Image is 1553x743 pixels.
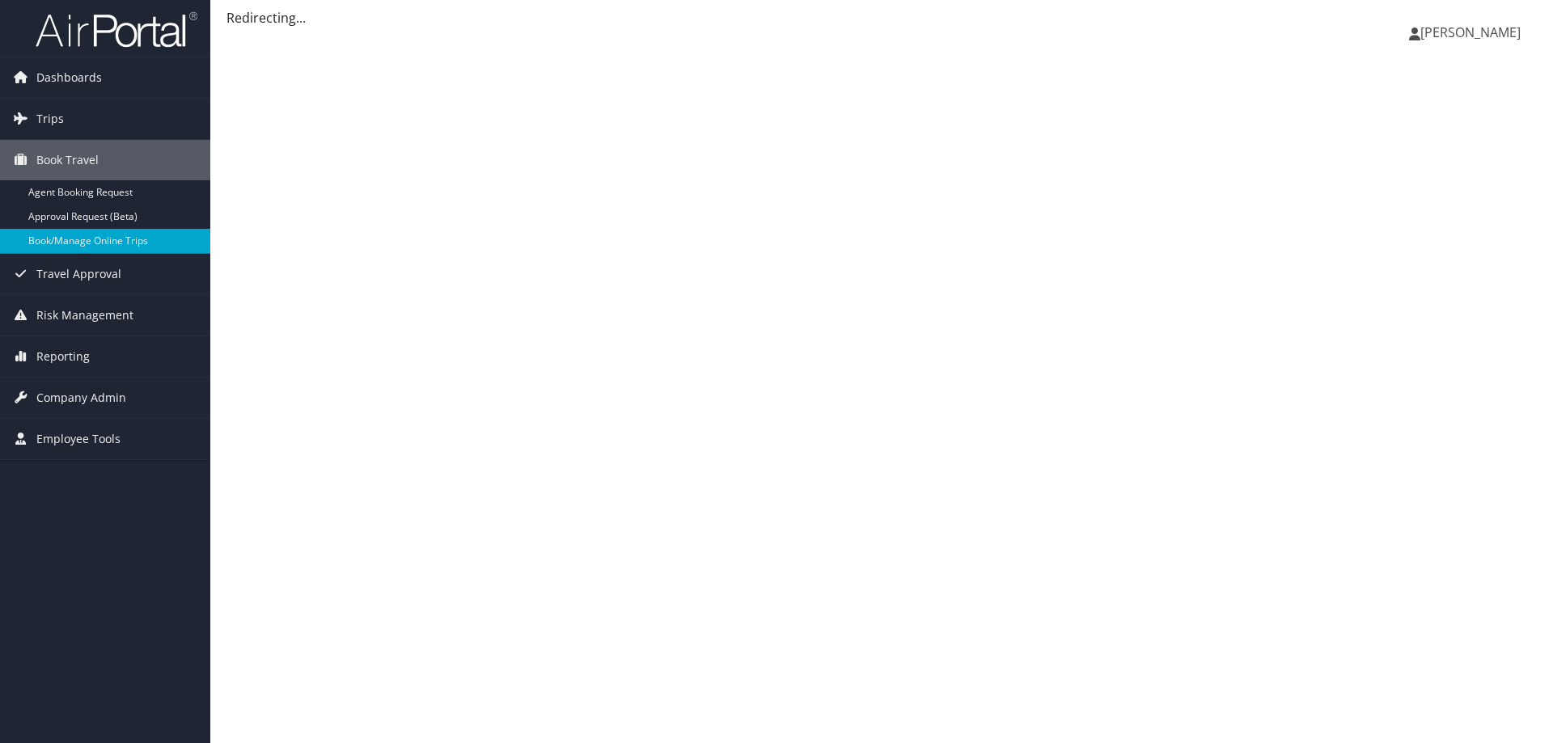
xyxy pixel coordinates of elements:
[36,378,126,418] span: Company Admin
[36,254,121,294] span: Travel Approval
[36,57,102,98] span: Dashboards
[226,8,1537,27] div: Redirecting...
[36,336,90,377] span: Reporting
[1409,8,1537,57] a: [PERSON_NAME]
[36,11,197,49] img: airportal-logo.png
[36,295,133,336] span: Risk Management
[36,419,121,459] span: Employee Tools
[1420,23,1521,41] span: [PERSON_NAME]
[36,99,64,139] span: Trips
[36,140,99,180] span: Book Travel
